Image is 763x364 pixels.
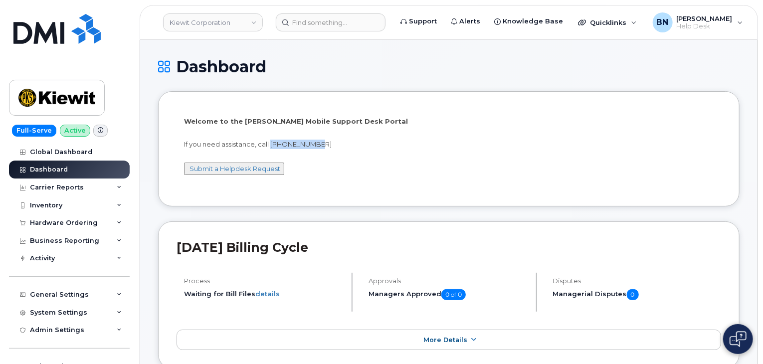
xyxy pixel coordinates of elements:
p: Welcome to the [PERSON_NAME] Mobile Support Desk Portal [184,117,714,126]
button: Submit a Helpdesk Request [184,163,284,175]
span: 0 [627,289,639,300]
p: If you need assistance, call [PHONE_NUMBER] [184,140,714,149]
h4: Approvals [369,277,528,285]
img: Open chat [730,331,747,347]
h1: Dashboard [158,58,740,75]
h5: Managers Approved [369,289,528,300]
h5: Managerial Disputes [553,289,721,300]
h4: Disputes [553,277,721,285]
span: 0 of 0 [441,289,466,300]
a: details [255,290,280,298]
a: Submit a Helpdesk Request [190,165,280,173]
h4: Process [184,277,343,285]
span: More Details [423,336,467,344]
li: Waiting for Bill Files [184,289,343,299]
h2: [DATE] Billing Cycle [177,240,721,255]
